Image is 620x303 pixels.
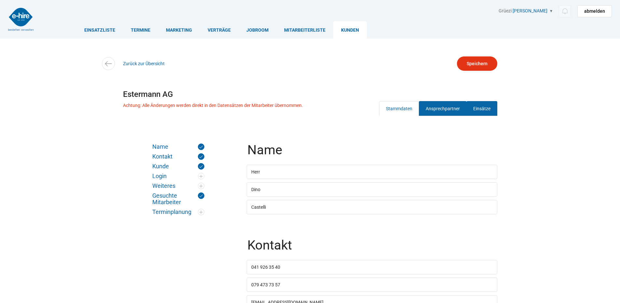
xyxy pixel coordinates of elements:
input: Telefon [247,260,497,274]
input: Mobile [247,278,497,292]
a: Name [152,144,204,150]
a: Weiteres [152,183,204,189]
input: Speichern [457,56,497,71]
img: logo2.png [8,8,34,31]
a: Verträge [200,21,239,38]
legend: Kontakt [247,239,499,260]
p: Achtung: Alle Änderungen werden direkt in den Datensätzen der Mitarbeiter übernommen. [123,103,303,108]
a: Kunden [333,21,367,38]
img: icon-notification.svg [561,7,569,15]
h1: Estermann AG [123,87,497,101]
a: Stammdaten [379,101,419,116]
a: Einsatzliste [76,21,123,38]
a: Kunde [152,163,204,170]
a: Login [152,173,204,179]
legend: Name [247,144,499,165]
a: Marketing [158,21,200,38]
div: Grüezi [499,8,612,17]
input: Anrede [247,165,497,179]
input: Vorname [247,182,497,197]
a: Termine [123,21,158,38]
a: Terminplanung [152,209,204,215]
a: Einsätze [466,101,497,116]
input: Nachname [247,200,497,214]
a: abmelden [577,5,612,17]
a: Mitarbeiterliste [276,21,333,38]
a: Ansprechpartner [419,101,467,116]
a: Zurück zur Übersicht [123,61,165,66]
a: Kontakt [152,153,204,160]
a: [PERSON_NAME] [513,8,547,13]
img: icon-arrow-left.svg [103,59,113,68]
a: Gesuchte Mitarbeiter [152,192,204,205]
a: Jobroom [239,21,276,38]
